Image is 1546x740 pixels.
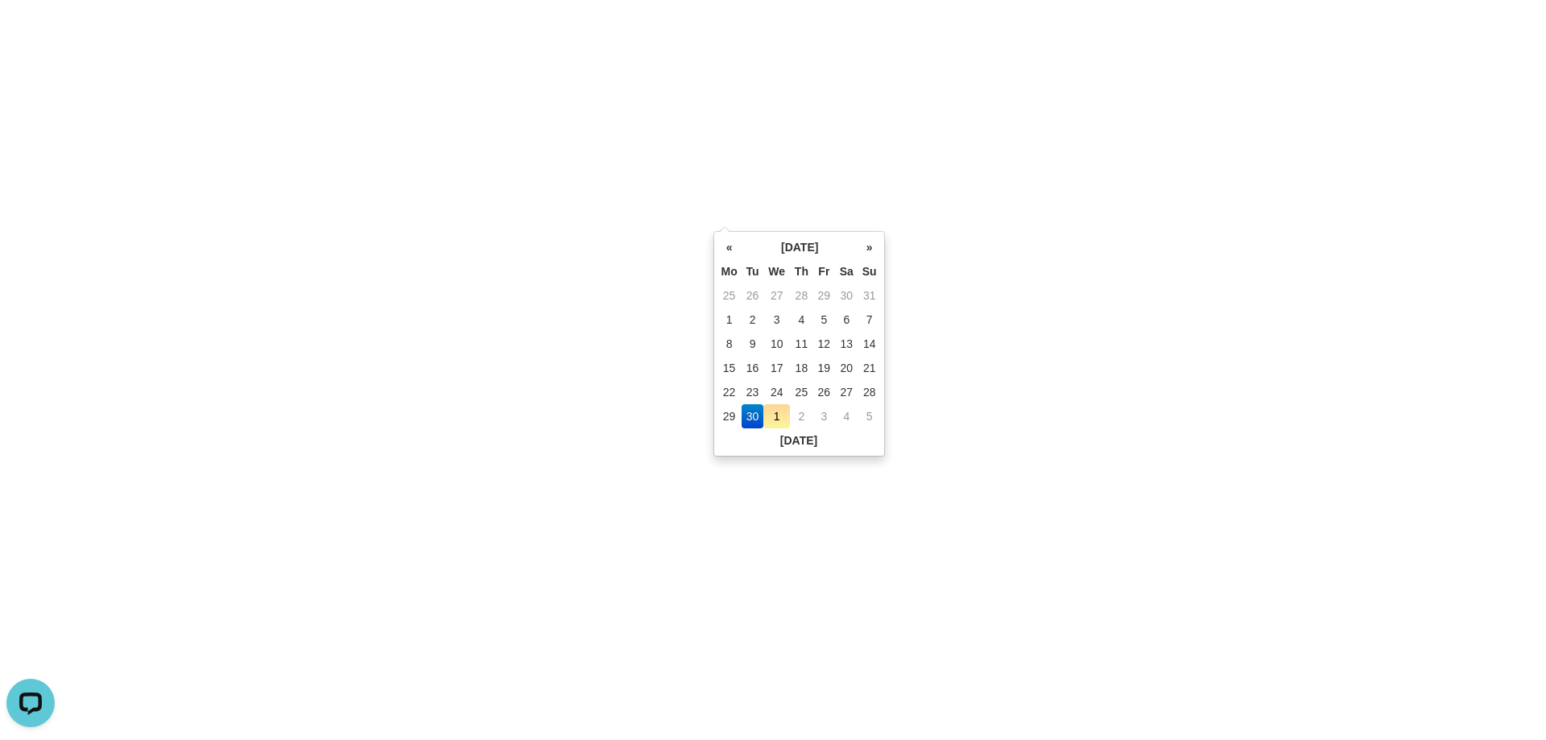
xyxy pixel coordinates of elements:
[742,404,764,428] td: 30
[858,404,881,428] td: 5
[835,404,858,428] td: 4
[763,356,790,380] td: 17
[742,332,764,356] td: 9
[717,356,742,380] td: 15
[742,380,764,404] td: 23
[835,332,858,356] td: 13
[742,259,764,283] th: Tu
[742,308,764,332] td: 2
[790,332,813,356] td: 11
[813,308,835,332] td: 5
[717,283,742,308] td: 25
[717,259,742,283] th: Mo
[858,380,881,404] td: 28
[813,356,835,380] td: 19
[858,356,881,380] td: 21
[790,308,813,332] td: 4
[858,283,881,308] td: 31
[835,356,858,380] td: 20
[717,428,881,453] th: [DATE]
[763,283,790,308] td: 27
[858,235,881,259] th: »
[6,6,55,55] button: Open LiveChat chat widget
[813,380,835,404] td: 26
[717,308,742,332] td: 1
[835,380,858,404] td: 27
[790,283,813,308] td: 28
[835,308,858,332] td: 6
[717,404,742,428] td: 29
[763,308,790,332] td: 3
[835,283,858,308] td: 30
[742,283,764,308] td: 26
[742,235,858,259] th: [DATE]
[813,332,835,356] td: 12
[763,404,790,428] td: 1
[717,380,742,404] td: 22
[813,404,835,428] td: 3
[858,308,881,332] td: 7
[858,259,881,283] th: Su
[763,332,790,356] td: 10
[858,332,881,356] td: 14
[763,259,790,283] th: We
[790,404,813,428] td: 2
[813,259,835,283] th: Fr
[742,356,764,380] td: 16
[717,235,742,259] th: «
[790,380,813,404] td: 25
[790,259,813,283] th: Th
[790,356,813,380] td: 18
[763,380,790,404] td: 24
[813,283,835,308] td: 29
[717,332,742,356] td: 8
[835,259,858,283] th: Sa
